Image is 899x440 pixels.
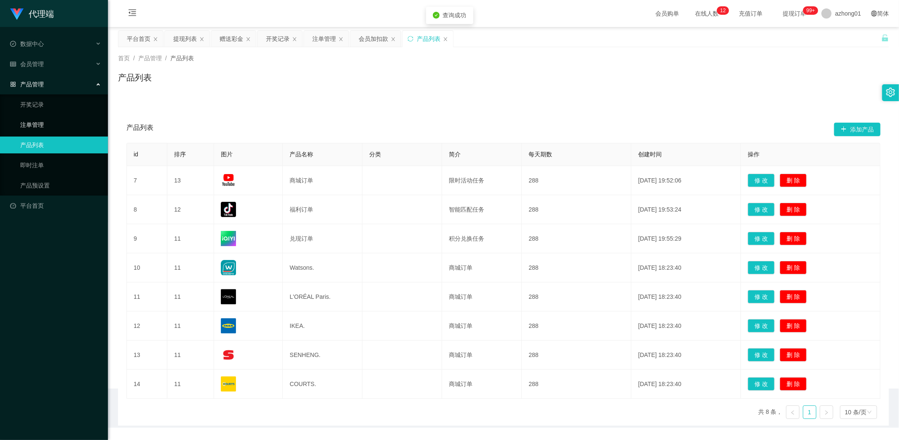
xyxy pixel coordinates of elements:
[845,406,867,419] div: 10 条/页
[312,31,336,47] div: 注单管理
[442,370,522,399] td: 商城订单
[871,11,877,16] i: 图标: global
[691,11,723,16] span: 在线人数
[221,260,236,275] img: 68176a989e162.jpg
[391,37,396,42] i: 图标: close
[748,348,775,362] button: 修 改
[127,282,167,311] td: 11
[246,37,251,42] i: 图标: close
[886,88,895,97] i: 图标: setting
[283,282,362,311] td: L'ORÉAL Paris.
[221,173,236,188] img: 68a482f25dc63.jpg
[20,157,101,174] a: 即时注单
[266,31,290,47] div: 开奖记录
[20,177,101,194] a: 产品预设置
[442,166,522,195] td: 限时活动任务
[283,195,362,224] td: 福利订单
[10,10,54,17] a: 代理端
[522,282,631,311] td: 288
[631,253,741,282] td: [DATE] 18:23:40
[780,319,807,333] button: 删 除
[735,11,767,16] span: 充值订单
[433,12,440,19] i: icon: check-circle
[283,341,362,370] td: SENHENG.
[221,231,236,246] img: 68a4832a773e8.png
[522,370,631,399] td: 288
[127,253,167,282] td: 10
[10,81,44,88] span: 产品管理
[115,409,892,418] div: 2021
[127,166,167,195] td: 7
[522,311,631,341] td: 288
[10,61,16,67] i: 图标: table
[717,6,729,15] sup: 12
[522,253,631,282] td: 288
[442,253,522,282] td: 商城订单
[283,253,362,282] td: Watsons.
[173,31,197,47] div: 提现列表
[221,318,236,333] img: 68176ef633d27.png
[221,347,236,362] img: 68176f62e0d74.png
[803,6,818,15] sup: 1174
[778,11,810,16] span: 提现订单
[20,96,101,113] a: 开奖记录
[20,137,101,153] a: 产品列表
[118,55,130,62] span: 首页
[221,151,233,158] span: 图片
[10,41,16,47] i: 图标: check-circle-o
[127,31,150,47] div: 平台首页
[10,40,44,47] span: 数据中心
[522,341,631,370] td: 288
[174,151,186,158] span: 排序
[10,61,44,67] span: 会员管理
[127,195,167,224] td: 8
[118,71,152,84] h1: 产品列表
[529,151,552,158] span: 每天期数
[10,197,101,214] a: 图标: dashboard平台首页
[780,377,807,391] button: 删 除
[723,6,726,15] p: 2
[803,405,816,419] li: 1
[449,151,461,158] span: 简介
[522,166,631,195] td: 288
[408,36,413,42] i: 图标: sync
[167,166,214,195] td: 13
[442,195,522,224] td: 智能匹配任务
[167,341,214,370] td: 11
[442,224,522,253] td: 积分兑换任务
[790,410,795,415] i: 图标: left
[442,282,522,311] td: 商城订单
[20,116,101,133] a: 注单管理
[631,195,741,224] td: [DATE] 19:53:24
[631,282,741,311] td: [DATE] 18:23:40
[127,311,167,341] td: 12
[780,232,807,245] button: 删 除
[720,6,723,15] p: 1
[803,406,816,419] a: 1
[748,290,775,303] button: 修 改
[867,410,872,416] i: 图标: down
[170,55,194,62] span: 产品列表
[167,282,214,311] td: 11
[134,151,138,158] span: id
[10,8,24,20] img: logo.9652507e.png
[292,37,297,42] i: 图标: close
[443,12,467,19] span: 查询成功
[283,166,362,195] td: 商城订单
[758,405,783,419] li: 共 8 条，
[780,261,807,274] button: 删 除
[290,151,313,158] span: 产品名称
[221,289,236,304] img: 68176c60d0f9a.png
[359,31,388,47] div: 会员加扣款
[29,0,54,27] h1: 代理端
[820,405,833,419] li: 下一页
[338,37,343,42] i: 图标: close
[881,34,889,42] i: 图标: unlock
[199,37,204,42] i: 图标: close
[748,319,775,333] button: 修 改
[442,311,522,341] td: 商城订单
[631,370,741,399] td: [DATE] 18:23:40
[748,203,775,216] button: 修 改
[10,81,16,87] i: 图标: appstore-o
[786,405,800,419] li: 上一页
